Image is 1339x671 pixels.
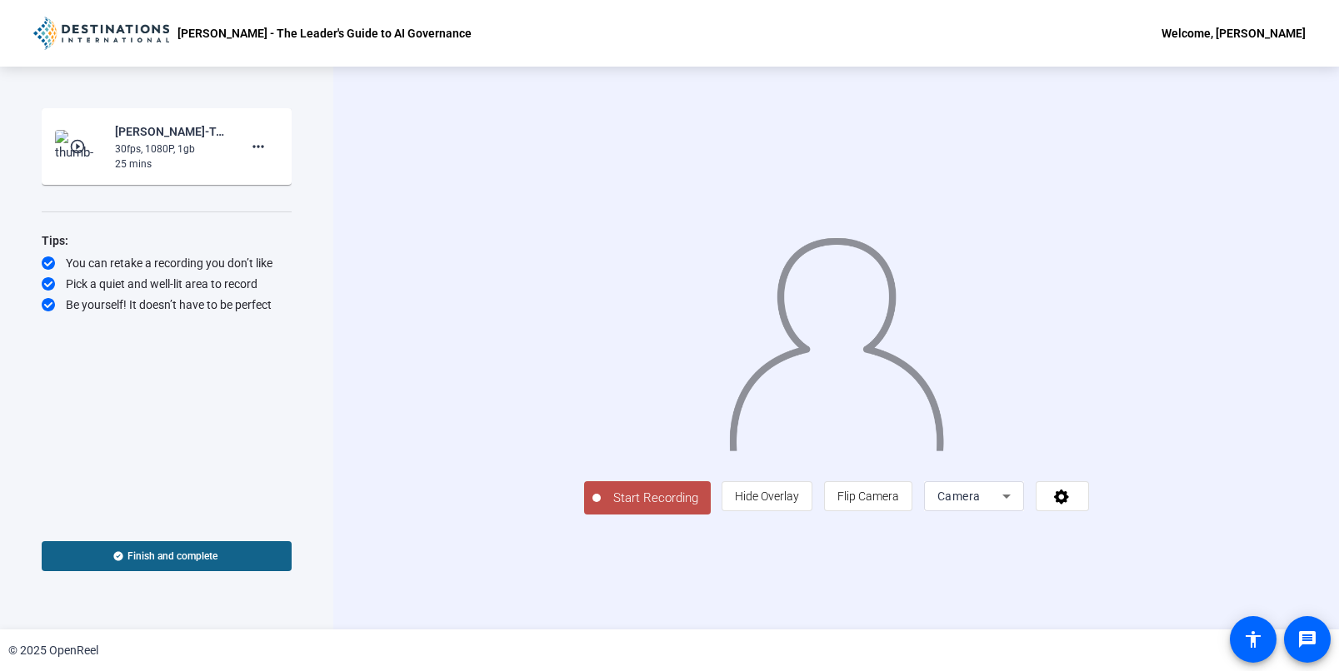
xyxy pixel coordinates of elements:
span: Finish and complete [127,549,217,563]
img: thumb-nail [55,130,104,163]
button: Start Recording [584,481,711,514]
div: You can retake a recording you don’t like [42,255,292,271]
p: [PERSON_NAME] - The Leader's Guide to AI Governance [177,23,472,43]
div: Tips: [42,231,292,251]
img: overlay [727,224,945,451]
div: Welcome, [PERSON_NAME] [1162,23,1306,43]
img: OpenReel logo [33,17,169,50]
div: 25 mins [115,157,227,171]
mat-icon: more_horiz [248,137,268,157]
div: Pick a quiet and well-lit area to record [42,276,292,292]
span: Camera [937,490,981,503]
mat-icon: accessibility [1243,629,1263,649]
button: Finish and complete [42,541,292,571]
button: Hide Overlay [722,481,812,511]
span: Start Recording [601,489,711,508]
div: [PERSON_NAME]-Technology and Innovation Series-[PERSON_NAME] - The Leader-s Guide to AI Governanc... [115,122,227,142]
span: Hide Overlay [735,490,799,503]
mat-icon: message [1297,629,1317,649]
button: Flip Camera [824,481,912,511]
div: 30fps, 1080P, 1gb [115,142,227,157]
div: © 2025 OpenReel [8,642,98,659]
mat-icon: play_circle_outline [69,138,89,155]
div: Be yourself! It doesn’t have to be perfect [42,296,292,313]
span: Flip Camera [837,490,899,503]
